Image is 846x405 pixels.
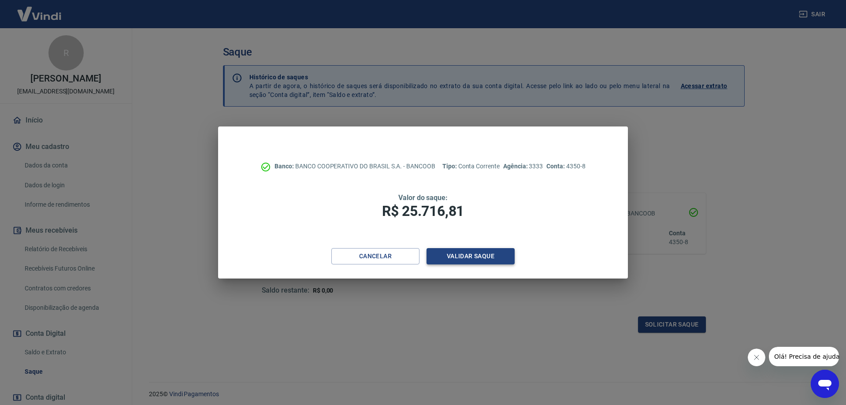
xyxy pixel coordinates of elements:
span: Valor do saque: [398,193,448,202]
span: Agência: [503,163,529,170]
iframe: Botão para abrir a janela de mensagens [811,370,839,398]
p: 3333 [503,162,543,171]
span: R$ 25.716,81 [382,203,464,219]
span: Banco: [275,163,295,170]
p: 4350-8 [546,162,585,171]
span: Tipo: [442,163,458,170]
p: BANCO COOPERATIVO DO BRASIL S.A. - BANCOOB [275,162,435,171]
p: Conta Corrente [442,162,500,171]
span: Conta: [546,163,566,170]
button: Cancelar [331,248,419,264]
iframe: Fechar mensagem [748,349,765,366]
iframe: Mensagem da empresa [769,347,839,366]
button: Validar saque [427,248,515,264]
span: Olá! Precisa de ajuda? [5,6,74,13]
